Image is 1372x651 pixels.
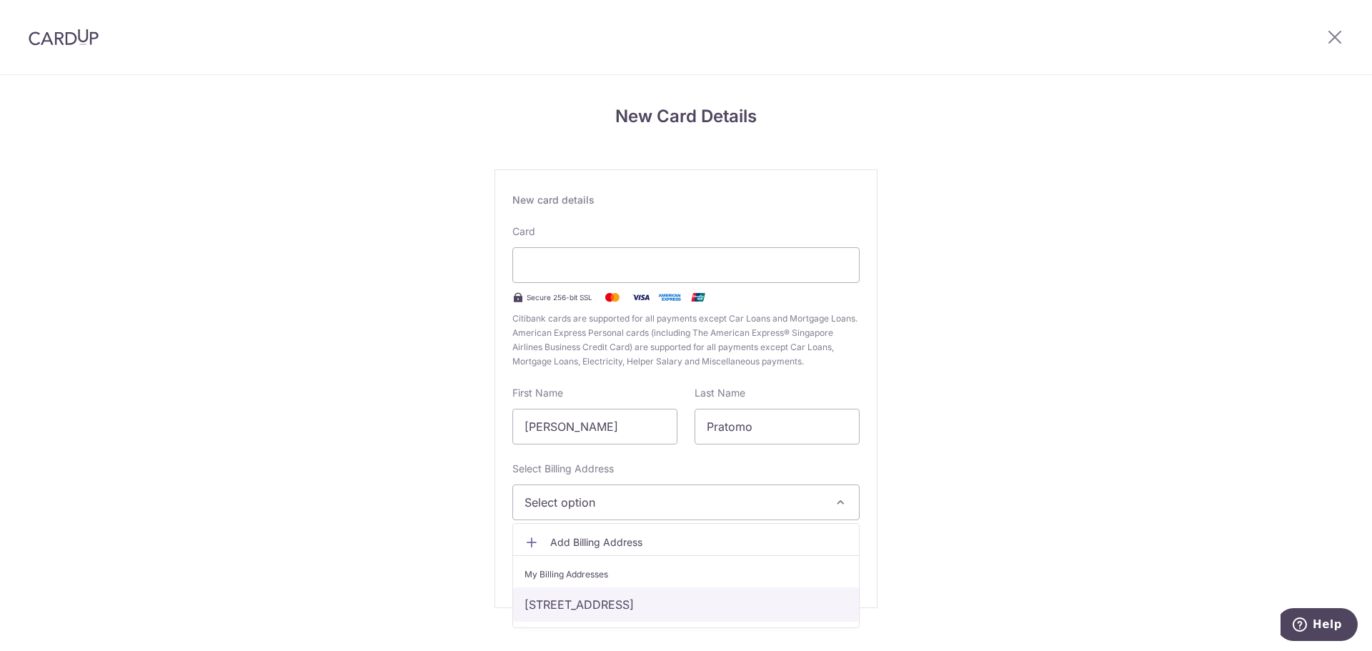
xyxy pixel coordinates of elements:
iframe: Secure card payment input frame [525,257,847,274]
img: Mastercard [598,289,627,306]
img: .alt.unionpay [684,289,712,306]
ul: Select option [512,523,860,628]
a: [STREET_ADDRESS] [513,587,859,622]
img: CardUp [29,29,99,46]
input: Cardholder First Name [512,409,677,444]
label: Card [512,224,535,239]
input: Cardholder Last Name [695,409,860,444]
label: Select Billing Address [512,462,614,476]
img: Visa [627,289,655,306]
img: .alt.amex [655,289,684,306]
button: Select option [512,484,860,520]
label: Last Name [695,386,745,400]
span: Citibank cards are supported for all payments except Car Loans and Mortgage Loans. American Expre... [512,312,860,369]
span: My Billing Addresses [525,567,608,582]
a: Add Billing Address [513,530,859,555]
h4: New Card Details [494,104,878,129]
span: Add Billing Address [550,535,847,550]
div: New card details [512,193,860,207]
span: Select option [525,494,822,511]
iframe: Opens a widget where you can find more information [1281,608,1358,644]
span: Secure 256-bit SSL [527,292,592,303]
label: First Name [512,386,563,400]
